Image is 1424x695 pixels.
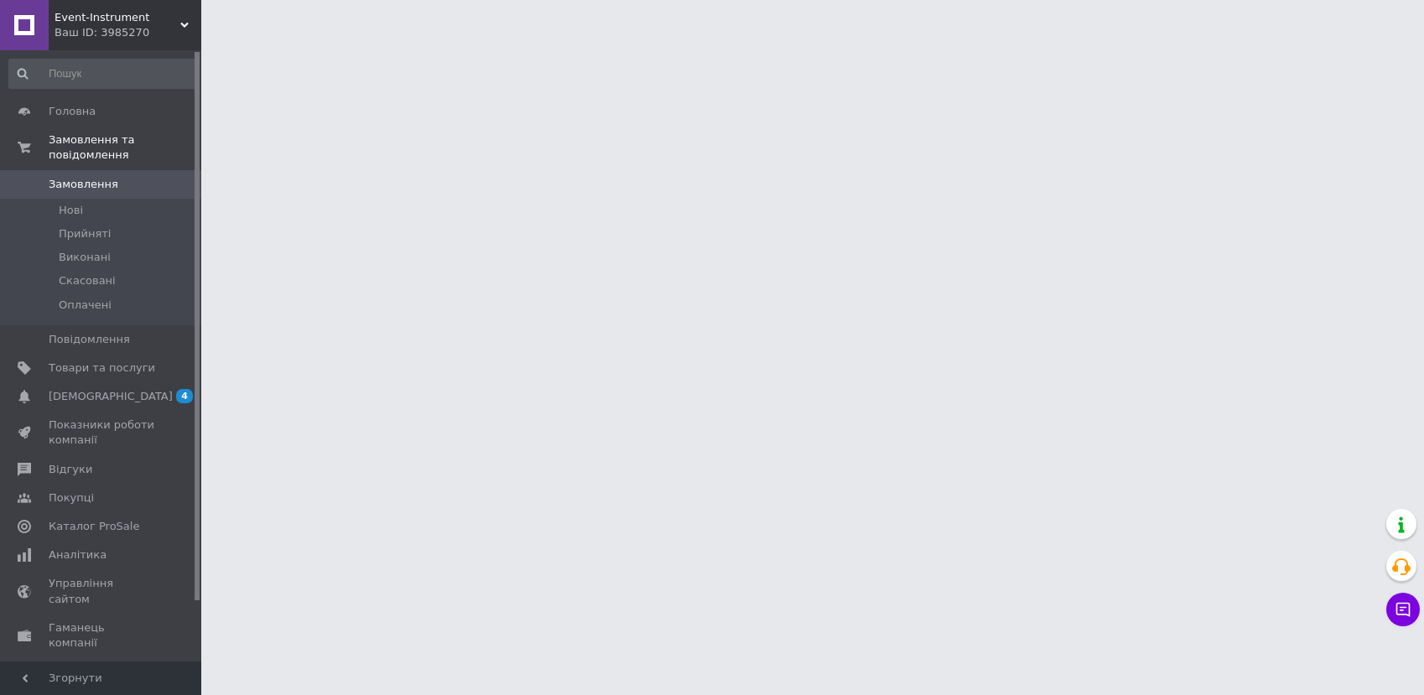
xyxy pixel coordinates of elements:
[59,203,83,218] span: Нові
[49,132,201,163] span: Замовлення та повідомлення
[8,59,197,89] input: Пошук
[49,104,96,119] span: Головна
[49,360,155,376] span: Товари та послуги
[59,298,112,313] span: Оплачені
[49,490,94,506] span: Покупці
[49,418,155,448] span: Показники роботи компанії
[49,389,173,404] span: [DEMOGRAPHIC_DATA]
[59,273,116,288] span: Скасовані
[49,620,155,651] span: Гаманець компанії
[49,332,130,347] span: Повідомлення
[59,250,111,265] span: Виконані
[55,25,201,40] div: Ваш ID: 3985270
[49,177,118,192] span: Замовлення
[49,547,107,563] span: Аналітика
[49,462,92,477] span: Відгуки
[176,389,193,403] span: 4
[49,519,139,534] span: Каталог ProSale
[55,10,180,25] span: Event-Instrument
[59,226,111,241] span: Прийняті
[1386,593,1420,626] button: Чат з покупцем
[49,576,155,606] span: Управління сайтом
